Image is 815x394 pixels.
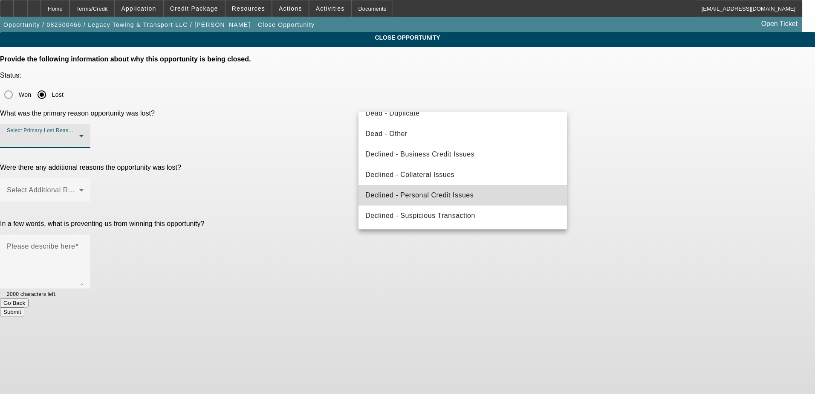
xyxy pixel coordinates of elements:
span: Dead - Duplicate [365,108,419,119]
span: Declined - Personal Credit Issues [365,190,474,200]
span: Declined - Business Credit Issues [365,149,474,159]
span: Declined - Suspicious Transaction [365,211,475,221]
span: Declined - Collateral Issues [365,170,454,180]
span: Dead - Other [365,129,407,139]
